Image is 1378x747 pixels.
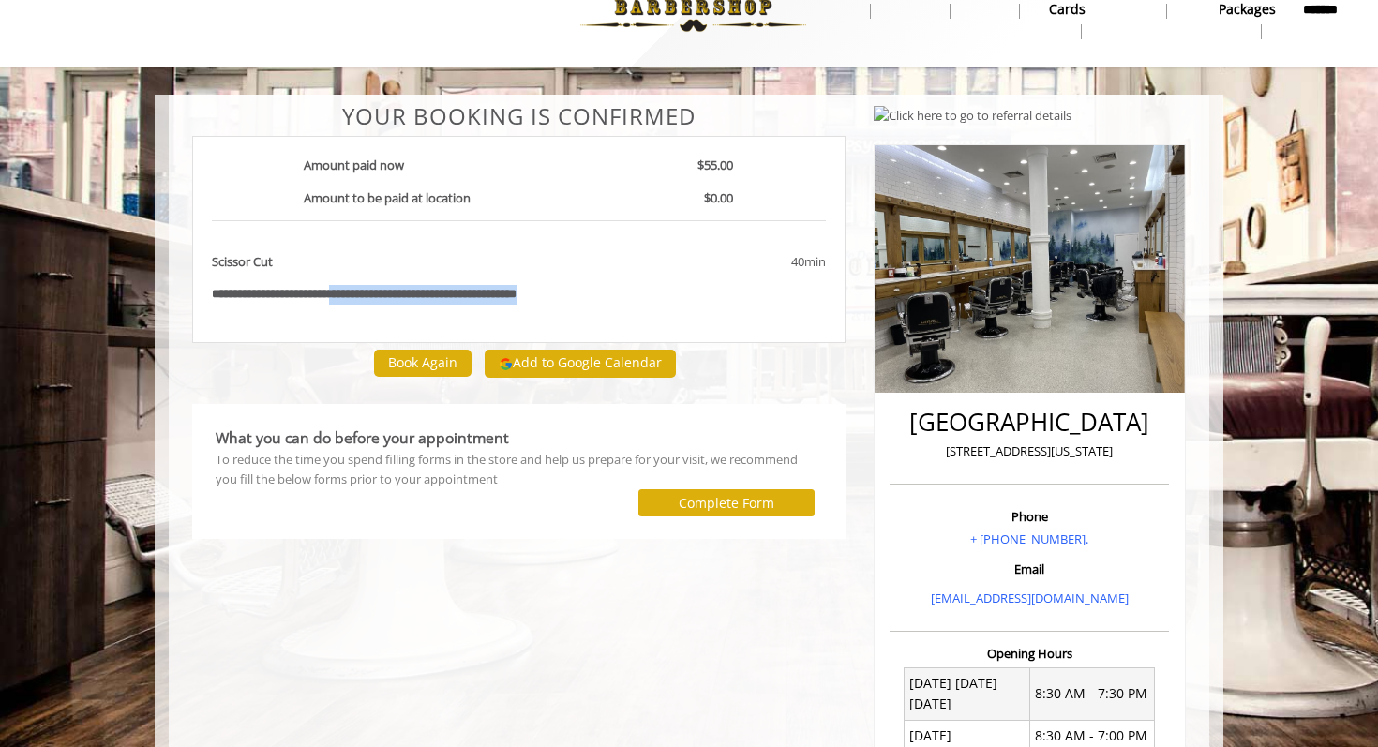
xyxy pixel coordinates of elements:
[212,252,273,272] b: Scissor Cut
[894,409,1164,436] h2: [GEOGRAPHIC_DATA]
[1029,667,1155,720] td: 8:30 AM - 7:30 PM
[304,157,404,173] b: Amount paid now
[216,427,509,448] b: What you can do before your appointment
[216,450,822,489] div: To reduce the time you spend filling forms in the store and help us prepare for your visit, we re...
[679,496,774,511] label: Complete Form
[697,157,733,173] b: $55.00
[894,562,1164,575] h3: Email
[894,441,1164,461] p: [STREET_ADDRESS][US_STATE]
[485,350,676,378] button: Add to Google Calendar
[894,510,1164,523] h3: Phone
[890,647,1169,660] h3: Opening Hours
[639,252,825,272] div: 40min
[874,106,1071,126] img: Click here to go to referral details
[970,530,1088,547] a: + [PHONE_NUMBER].
[374,350,472,377] button: Book Again
[931,590,1129,606] a: [EMAIL_ADDRESS][DOMAIN_NAME]
[638,489,815,516] button: Complete Form
[304,189,471,206] b: Amount to be paid at location
[905,667,1030,720] td: [DATE] [DATE] [DATE]
[192,104,846,128] center: Your Booking is confirmed
[704,189,733,206] b: $0.00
